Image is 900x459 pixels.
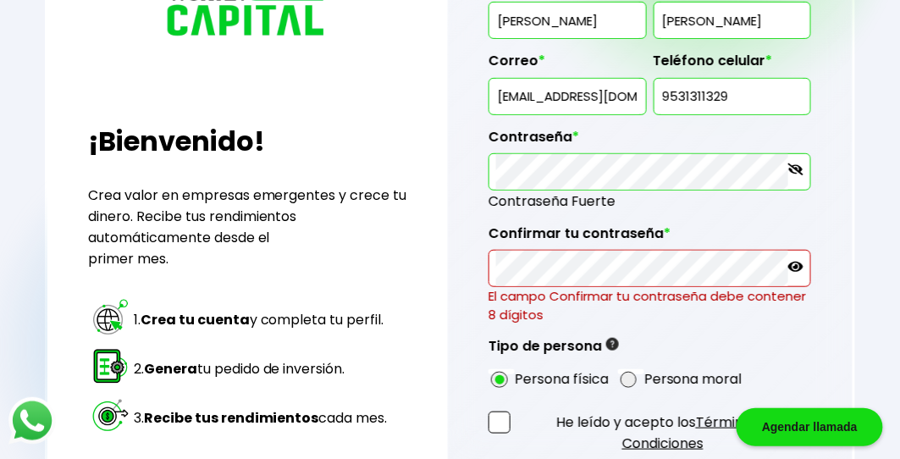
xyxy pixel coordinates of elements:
[144,408,319,428] strong: Recibe tus rendimientos
[133,296,389,344] td: 1. y completa tu perfil.
[514,412,811,454] p: He leído y acepto los
[654,53,812,78] label: Teléfono celular
[8,397,56,445] img: logos_whatsapp-icon.242b2217.svg
[91,346,130,386] img: paso 2
[622,412,770,453] a: Términos y Condiciones
[91,297,130,337] img: paso 1
[489,287,811,324] p: El campo Confirmar tu contraseña debe contener 8 dígitos
[133,346,389,393] td: 2. tu pedido de inversión.
[141,310,250,329] strong: Crea tu cuenta
[606,338,619,351] img: gfR76cHglkPwleuBLjWdxeZVvX9Wp6JBDmjRYY8JYDQn16A2ICN00zLTgIroGa6qie5tIuWH7V3AapTKqzv+oMZsGfMUqL5JM...
[133,395,389,442] td: 3. cada mes.
[88,121,407,162] h2: ¡Bienvenido!
[144,359,197,379] strong: Genera
[489,338,619,363] label: Tipo de persona
[661,79,804,114] input: 10 dígitos
[489,191,811,212] span: Contraseña Fuerte
[489,53,647,78] label: Correo
[489,129,811,154] label: Contraseña
[496,79,639,114] input: inversionista@gmail.com
[515,368,609,390] label: Persona física
[88,185,407,269] p: Crea valor en empresas emergentes y crece tu dinero. Recibe tus rendimientos automáticamente desd...
[644,368,743,390] label: Persona moral
[489,225,811,251] label: Confirmar tu contraseña
[91,395,130,435] img: paso 3
[737,408,883,446] div: Agendar llamada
